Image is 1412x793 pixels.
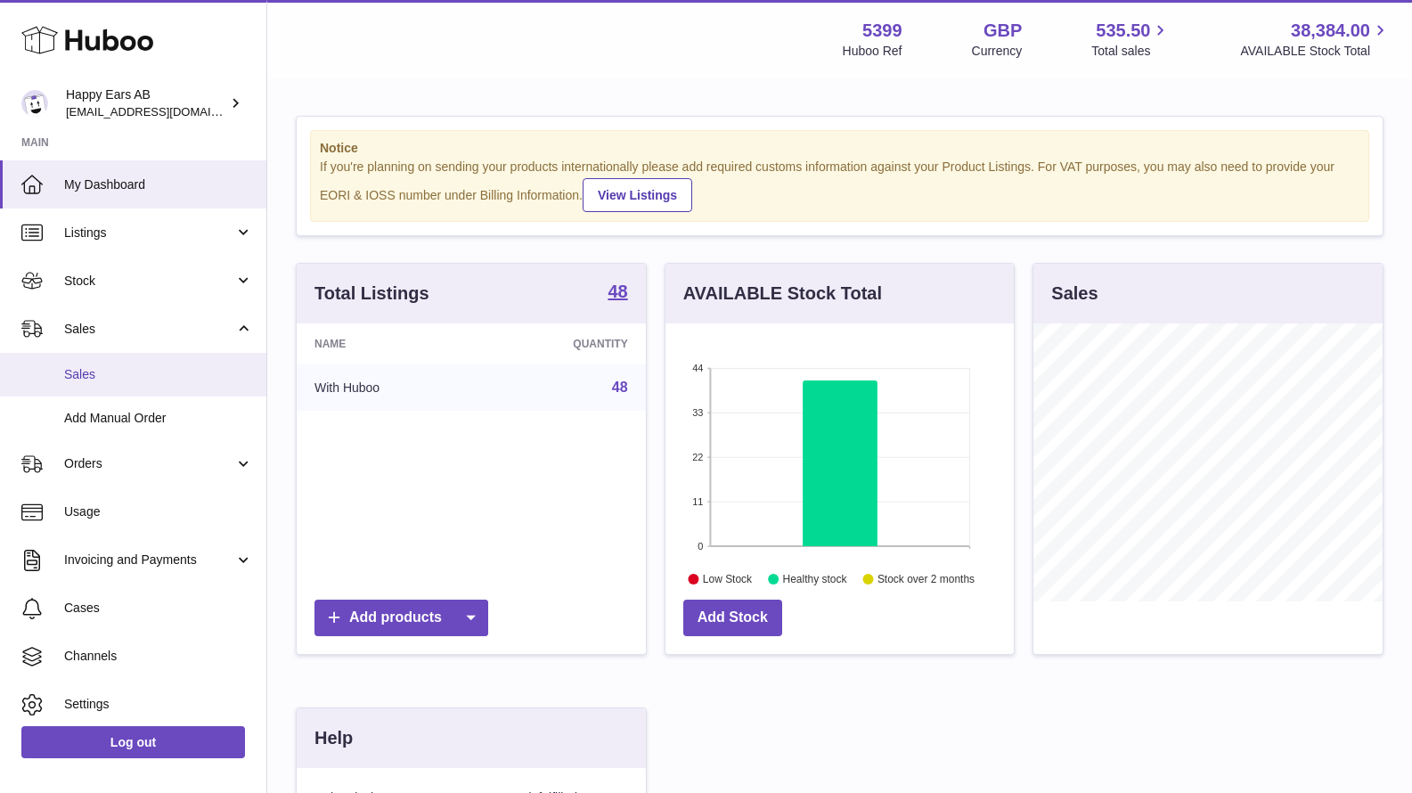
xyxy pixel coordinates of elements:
a: Add Stock [683,600,782,636]
a: Log out [21,726,245,758]
div: Currency [972,43,1023,60]
text: 0 [698,541,703,552]
span: Listings [64,225,234,241]
span: Settings [64,696,253,713]
text: 22 [692,452,703,462]
span: [EMAIL_ADDRESS][DOMAIN_NAME] [66,104,262,119]
h3: Total Listings [314,282,429,306]
span: Invoicing and Payments [64,552,234,568]
text: 44 [692,363,703,373]
strong: GBP [984,19,1022,43]
span: Channels [64,648,253,665]
span: Stock [64,273,234,290]
a: View Listings [583,178,692,212]
text: Low Stock [703,573,753,585]
a: 48 [608,282,627,304]
a: Add products [314,600,488,636]
text: 33 [692,407,703,418]
span: Orders [64,455,234,472]
strong: Notice [320,140,1359,157]
strong: 48 [608,282,627,300]
span: 535.50 [1096,19,1150,43]
span: Sales [64,366,253,383]
span: AVAILABLE Stock Total [1240,43,1391,60]
h3: Help [314,726,353,750]
span: Sales [64,321,234,338]
span: Usage [64,503,253,520]
a: 38,384.00 AVAILABLE Stock Total [1240,19,1391,60]
div: Huboo Ref [843,43,902,60]
h3: Sales [1051,282,1098,306]
text: Stock over 2 months [877,573,975,585]
span: Cases [64,600,253,617]
span: 38,384.00 [1291,19,1370,43]
span: Total sales [1091,43,1171,60]
td: With Huboo [297,364,481,411]
th: Name [297,323,481,364]
span: Add Manual Order [64,410,253,427]
strong: 5399 [862,19,902,43]
a: 535.50 Total sales [1091,19,1171,60]
text: Healthy stock [782,573,847,585]
span: My Dashboard [64,176,253,193]
div: If you're planning on sending your products internationally please add required customs informati... [320,159,1359,212]
th: Quantity [481,323,646,364]
div: Happy Ears AB [66,86,226,120]
text: 11 [692,496,703,507]
img: 3pl@happyearsearplugs.com [21,90,48,117]
h3: AVAILABLE Stock Total [683,282,882,306]
a: 48 [612,380,628,395]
